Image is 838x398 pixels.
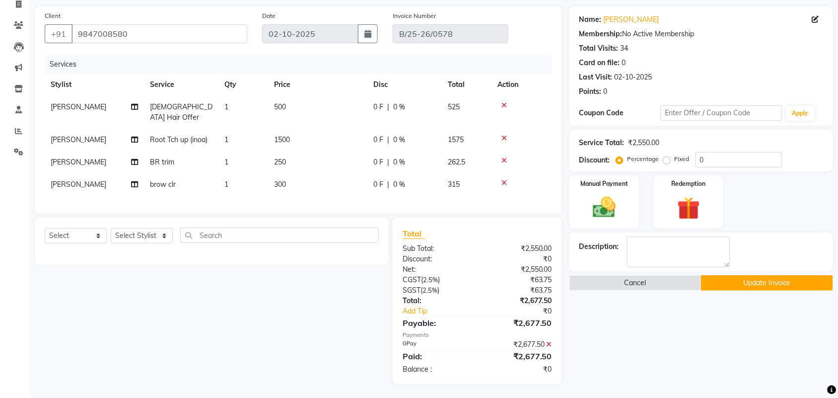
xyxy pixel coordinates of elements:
span: 2.5% [423,276,438,284]
th: Price [268,74,367,96]
label: Client [45,11,61,20]
span: [PERSON_NAME] [51,180,106,189]
div: Payable: [395,317,478,329]
span: 500 [274,102,286,111]
span: 1575 [448,135,464,144]
span: SGST [403,286,420,295]
button: Cancel [569,275,701,291]
div: Membership: [579,29,623,39]
div: 0 [622,58,626,68]
span: 2.5% [422,286,437,294]
span: 250 [274,158,286,166]
div: ₹2,677.50 [477,350,559,362]
div: ₹63.75 [477,275,559,285]
div: Sub Total: [395,243,478,254]
span: 0 % [393,135,405,145]
label: Redemption [672,179,706,188]
div: Card on file: [579,58,620,68]
label: Date [262,11,276,20]
div: Last Visit: [579,72,613,82]
span: 525 [448,102,460,111]
div: ₹63.75 [477,285,559,296]
input: Search by Name/Mobile/Email/Code [71,24,247,43]
span: 0 % [393,179,405,190]
span: [PERSON_NAME] [51,135,106,144]
label: Invoice Number [393,11,436,20]
button: Update Invoice [701,275,833,291]
span: | [387,102,389,112]
input: Search [180,228,379,243]
span: | [387,135,389,145]
span: 0 % [393,157,405,167]
span: 315 [448,180,460,189]
span: [PERSON_NAME] [51,158,106,166]
span: 0 F [373,179,383,190]
div: Service Total: [579,138,625,148]
div: 34 [621,43,628,54]
div: Net: [395,264,478,275]
label: Fixed [675,155,690,163]
div: Total: [395,296,478,306]
span: 1 [224,135,228,144]
span: [DEMOGRAPHIC_DATA] Hair Offer [150,102,212,122]
span: 262.5 [448,158,465,166]
span: BR trim [150,158,174,166]
div: ₹0 [491,306,559,317]
img: _cash.svg [586,194,623,221]
span: 0 F [373,135,383,145]
span: brow clr [150,180,176,189]
span: 300 [274,180,286,189]
div: ₹2,550.00 [477,243,559,254]
div: GPay [395,339,478,350]
label: Manual Payment [580,179,628,188]
img: _gift.svg [670,194,707,223]
div: Payments [403,331,552,339]
button: Apply [786,106,815,121]
span: 1500 [274,135,290,144]
button: +91 [45,24,72,43]
span: | [387,157,389,167]
div: Name: [579,14,602,25]
div: ₹2,550.00 [477,264,559,275]
div: Points: [579,86,602,97]
div: ₹0 [477,254,559,264]
span: 1 [224,158,228,166]
a: [PERSON_NAME] [604,14,659,25]
div: 02-10-2025 [615,72,652,82]
span: CGST [403,275,421,284]
div: Total Visits: [579,43,619,54]
th: Disc [367,74,442,96]
th: Total [442,74,491,96]
div: Description: [579,241,619,252]
input: Enter Offer / Coupon Code [661,105,782,121]
div: Paid: [395,350,478,362]
div: ₹2,677.50 [477,296,559,306]
div: No Active Membership [579,29,823,39]
div: 0 [604,86,608,97]
span: 0 % [393,102,405,112]
div: Discount: [395,254,478,264]
span: | [387,179,389,190]
div: ₹2,677.50 [477,317,559,329]
div: Coupon Code [579,108,661,118]
th: Service [144,74,218,96]
div: ₹2,677.50 [477,339,559,350]
div: ₹2,550.00 [628,138,660,148]
label: Percentage [628,155,659,163]
span: Root Tch up (inoa) [150,135,208,144]
span: 0 F [373,102,383,112]
div: Balance : [395,364,478,375]
span: [PERSON_NAME] [51,102,106,111]
div: Discount: [579,155,610,165]
span: 1 [224,180,228,189]
div: ₹0 [477,364,559,375]
th: Stylist [45,74,144,96]
div: Services [46,55,559,74]
span: Total [403,229,425,239]
div: ( ) [395,285,478,296]
span: 1 [224,102,228,111]
th: Qty [218,74,268,96]
span: 0 F [373,157,383,167]
a: Add Tip [395,306,491,317]
div: ( ) [395,275,478,285]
